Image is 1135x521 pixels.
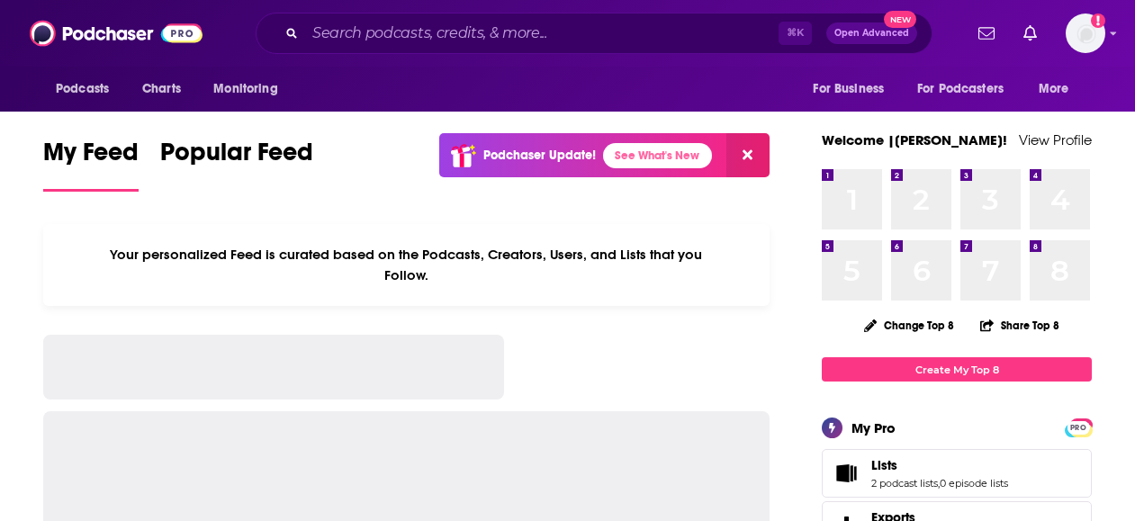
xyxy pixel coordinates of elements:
[142,76,181,102] span: Charts
[603,143,712,168] a: See What's New
[1019,131,1092,148] a: View Profile
[1026,72,1092,106] button: open menu
[834,29,909,38] span: Open Advanced
[483,148,596,163] p: Podchaser Update!
[1066,13,1105,53] button: Show profile menu
[201,72,301,106] button: open menu
[826,22,917,44] button: Open AdvancedNew
[56,76,109,102] span: Podcasts
[213,76,277,102] span: Monitoring
[851,419,896,436] div: My Pro
[43,137,139,192] a: My Feed
[822,131,1007,148] a: Welcome |[PERSON_NAME]!
[43,137,139,178] span: My Feed
[1066,13,1105,53] img: User Profile
[871,457,897,473] span: Lists
[1066,13,1105,53] span: Logged in as Ruth_Nebius
[938,477,940,490] span: ,
[1016,18,1044,49] a: Show notifications dropdown
[813,76,884,102] span: For Business
[160,137,313,178] span: Popular Feed
[1067,420,1089,434] a: PRO
[1091,13,1105,28] svg: Add a profile image
[1067,421,1089,435] span: PRO
[884,11,916,28] span: New
[131,72,192,106] a: Charts
[822,357,1092,382] a: Create My Top 8
[779,22,812,45] span: ⌘ K
[43,224,770,306] div: Your personalized Feed is curated based on the Podcasts, Creators, Users, and Lists that you Follow.
[971,18,1002,49] a: Show notifications dropdown
[905,72,1030,106] button: open menu
[828,461,864,486] a: Lists
[1039,76,1069,102] span: More
[822,449,1092,498] span: Lists
[853,314,965,337] button: Change Top 8
[940,477,1008,490] a: 0 episode lists
[800,72,906,106] button: open menu
[160,137,313,192] a: Popular Feed
[30,16,203,50] img: Podchaser - Follow, Share and Rate Podcasts
[305,19,779,48] input: Search podcasts, credits, & more...
[871,457,1008,473] a: Lists
[979,308,1060,343] button: Share Top 8
[256,13,932,54] div: Search podcasts, credits, & more...
[917,76,1004,102] span: For Podcasters
[871,477,938,490] a: 2 podcast lists
[43,72,132,106] button: open menu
